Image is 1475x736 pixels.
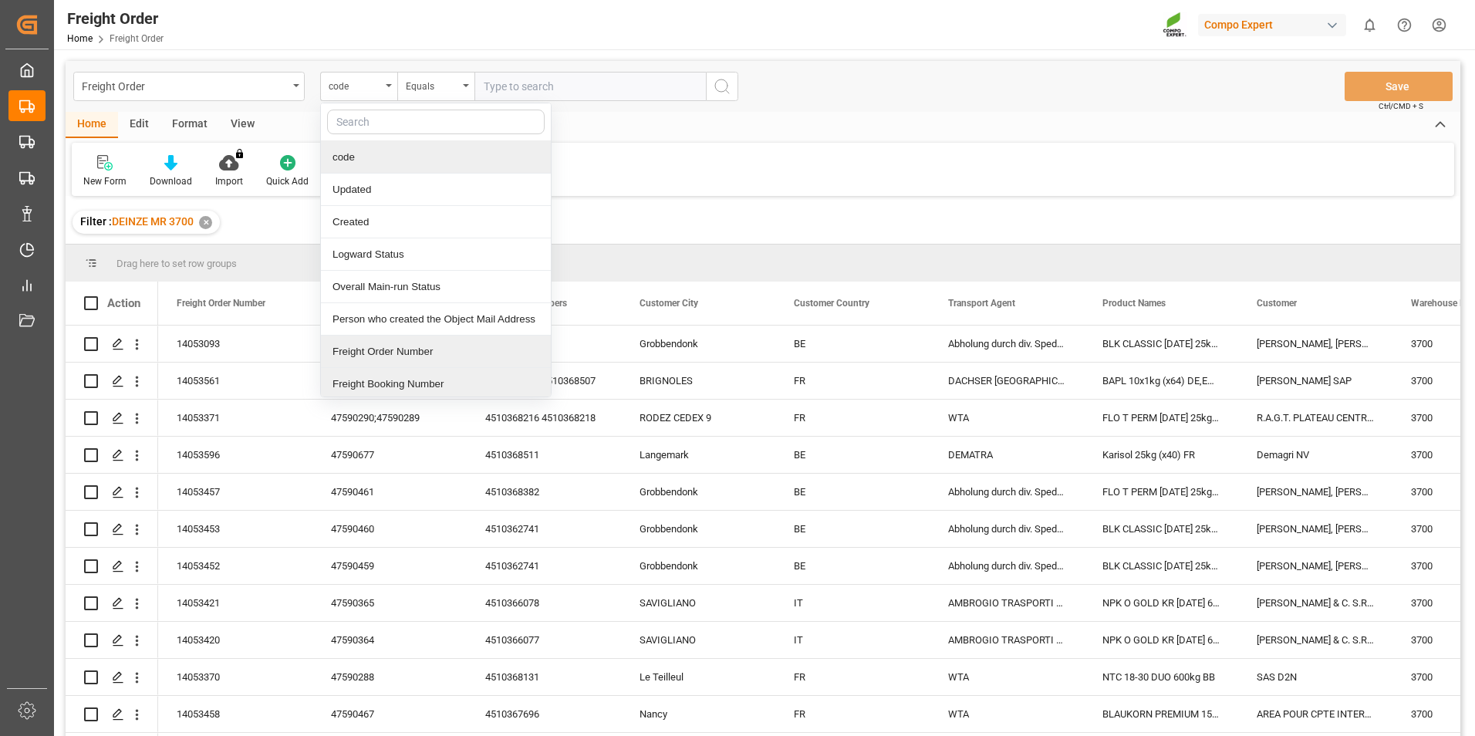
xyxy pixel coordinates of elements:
div: 14053371 [158,400,312,436]
span: Ctrl/CMD + S [1379,100,1423,112]
button: Save [1345,72,1453,101]
div: NPK O GOLD KR [DATE] 600kg BB IT [1084,585,1238,621]
span: Freight Order Number [177,298,265,309]
div: Press SPACE to select this row. [66,622,158,659]
div: BE [775,437,930,473]
div: Grobbendonk [621,511,775,547]
img: Screenshot%202023-09-29%20at%2010.02.21.png_1712312052.png [1163,12,1187,39]
div: 47590467 [312,696,467,732]
span: Transport Agent [948,298,1015,309]
span: Product Names [1102,298,1166,309]
div: FR [775,400,930,436]
div: New Form [83,174,127,188]
div: Press SPACE to select this row. [66,363,158,400]
div: [PERSON_NAME], [PERSON_NAME] & Co N.V. [1238,326,1392,362]
div: [PERSON_NAME], [PERSON_NAME] & Co N.V. [1238,474,1392,510]
div: AMBROGIO TRASPORTI S.P.A. [930,585,1084,621]
div: BAPL 10x1kg (x64) DE,EN,FR,TR;BAPL 15 3x5kg (x50) DE FR ENTR;VITA P3 EXTRA 10L (x60) BE,FR*PD;VIT... [1084,363,1238,399]
div: AREA POUR CPTE INTERRAPRO [1238,696,1392,732]
div: Le Teilleul [621,659,775,695]
div: FR [775,363,930,399]
div: DEMATRA [930,437,1084,473]
div: Press SPACE to select this row. [66,511,158,548]
div: Karisol 25kg (x40) FR [1084,437,1238,473]
div: RODEZ CEDEX 9 [621,400,775,436]
div: Press SPACE to select this row. [66,437,158,474]
div: Freight Order [82,76,288,95]
div: BLK CLASSIC [DATE] 25kg(x40)D,EN,PL,FNL [1084,511,1238,547]
button: Help Center [1387,8,1422,42]
div: 4510367696 [467,696,621,732]
div: BE [775,548,930,584]
input: Search [327,110,545,134]
input: Type to search [474,72,706,101]
div: 4510368382 [467,474,621,510]
div: Press SPACE to select this row. [66,474,158,511]
div: [PERSON_NAME] SAP [1238,363,1392,399]
div: [PERSON_NAME] & C. S.R.L. [1238,622,1392,658]
div: Edit [118,112,160,138]
div: 47590288 [312,659,467,695]
div: View [219,112,266,138]
div: FR [775,696,930,732]
div: 47590459 [312,548,467,584]
div: 4510368216 4510368218 [467,400,621,436]
div: 14053458 [158,696,312,732]
div: SAVIGLIANO [621,585,775,621]
div: BLK CLASSIC [DATE] 25kg(x40)D,EN,PL,FNL [1084,548,1238,584]
div: Home [66,112,118,138]
div: BE [775,326,930,362]
div: ✕ [199,216,212,229]
button: open menu [397,72,474,101]
span: DEINZE MR 3700 [112,215,194,228]
div: Grobbendonk [621,548,775,584]
div: Download [150,174,192,188]
div: Quick Add [266,174,309,188]
div: 4510368511 [467,437,621,473]
button: Compo Expert [1198,10,1352,39]
div: Compo Expert [1198,14,1346,36]
div: DACHSER [GEOGRAPHIC_DATA] N.V./S.A [930,363,1084,399]
div: Press SPACE to select this row. [66,326,158,363]
div: WTA [930,400,1084,436]
div: BRIGNOLES [621,363,775,399]
div: FR [775,659,930,695]
div: WTA [930,659,1084,695]
div: Logward Status [321,238,551,271]
div: Updated [321,174,551,206]
div: BLAUKORN PREMIUM 15 3 20 GR 600KG [1084,696,1238,732]
div: FLO T PERM [DATE] 25kg (x40) INTBLK CLASSIC [DATE] 25kg(x40)D,EN,PL,FNL [1084,400,1238,436]
div: SAVIGLIANO [621,622,775,658]
div: [PERSON_NAME], [PERSON_NAME] & Co N.V. [1238,548,1392,584]
div: IT [775,585,930,621]
span: Customer Country [794,298,869,309]
div: R.A.G.T. PLATEAU CENTRAL [1238,400,1392,436]
div: Abholung durch div. Spediteure [930,511,1084,547]
span: Customer [1257,298,1297,309]
span: Filter : [80,215,112,228]
div: 4510362741 [467,511,621,547]
div: Press SPACE to select this row. [66,659,158,696]
div: Nancy [621,696,775,732]
div: Freight Order [67,7,164,30]
span: Customer City [640,298,698,309]
button: search button [706,72,738,101]
div: 14053596 [158,437,312,473]
div: 47590677 [312,437,467,473]
div: Press SPACE to select this row. [66,548,158,585]
div: Overall Main-run Status [321,271,551,303]
div: FLO T PERM [DATE] 25kg (x40) INT;NTC PREMIUM [DATE] 25kg (x40) FR,EN,BNL [1084,474,1238,510]
div: 47590586;47590599 [312,363,467,399]
div: WTA [930,696,1084,732]
div: Abholung durch div. Spediteure [930,326,1084,362]
div: 14053561 [158,363,312,399]
div: NTC 18-30 DUO 600kg BB [1084,659,1238,695]
button: open menu [73,72,305,101]
div: 4510362741 [467,548,621,584]
button: close menu [320,72,397,101]
div: 14053421 [158,585,312,621]
div: 47590365 [312,585,467,621]
div: Press SPACE to select this row. [66,400,158,437]
div: 14053370 [158,659,312,695]
div: NPK O GOLD KR [DATE] 600kg BB IT [1084,622,1238,658]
